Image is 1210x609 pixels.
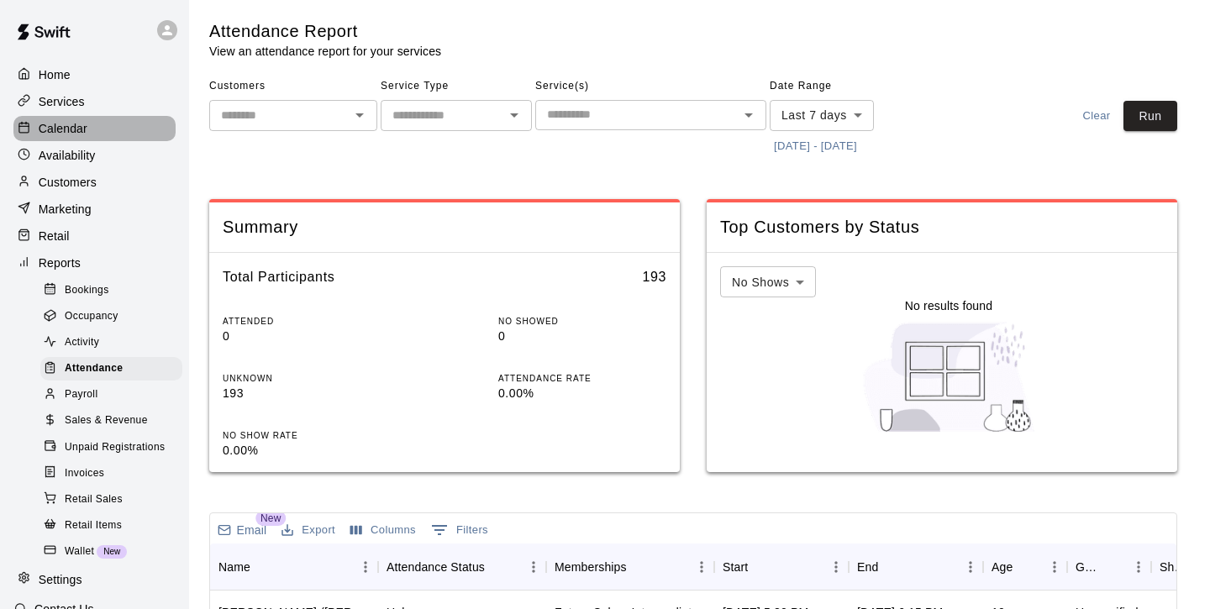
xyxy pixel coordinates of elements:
[689,554,714,580] button: Menu
[13,567,176,592] a: Settings
[13,62,176,87] a: Home
[642,266,666,288] h6: 193
[209,73,377,100] span: Customers
[40,383,182,407] div: Payroll
[13,250,176,276] a: Reports
[381,73,532,100] span: Service Type
[39,571,82,588] p: Settings
[1067,543,1151,591] div: Gender
[427,517,492,543] button: Show filters
[498,372,666,385] p: ATTENDANCE RATE
[40,330,189,356] a: Activity
[1160,543,1186,591] div: Shirt Size
[39,201,92,218] p: Marketing
[521,554,546,580] button: Menu
[223,266,334,288] h6: Total Participants
[40,488,182,512] div: Retail Sales
[1126,554,1151,580] button: Menu
[857,543,878,591] div: End
[209,43,441,60] p: View an attendance report for your services
[40,486,189,512] a: Retail Sales
[905,297,992,314] p: No results found
[498,385,666,402] p: 0.00%
[13,170,176,195] a: Customers
[878,555,902,579] button: Sort
[353,554,378,580] button: Menu
[498,315,666,328] p: NO SHOWED
[13,197,176,222] div: Marketing
[13,116,176,141] a: Calendar
[223,315,391,328] p: ATTENDED
[40,512,189,538] a: Retail Items
[213,518,271,542] button: Email
[40,540,182,564] div: WalletNew
[237,522,267,538] p: Email
[535,73,766,100] span: Service(s)
[348,103,371,127] button: Open
[378,543,546,591] div: Attendance Status
[277,517,339,543] button: Export
[223,328,391,345] p: 0
[223,442,391,459] p: 0.00%
[849,543,983,591] div: End
[39,66,71,83] p: Home
[40,408,189,434] a: Sales & Revenue
[40,434,189,460] a: Unpaid Registrations
[40,277,189,303] a: Bookings
[1076,543,1102,591] div: Gender
[387,543,485,591] div: Attendance Status
[40,305,182,328] div: Occupancy
[65,412,148,429] span: Sales & Revenue
[40,409,182,433] div: Sales & Revenue
[823,554,849,580] button: Menu
[218,543,250,591] div: Name
[1070,101,1123,132] button: Clear
[346,517,420,543] button: Select columns
[40,538,189,564] a: WalletNew
[627,555,650,579] button: Sort
[39,120,87,137] p: Calendar
[40,436,182,459] div: Unpaid Registrations
[958,554,983,580] button: Menu
[40,303,189,329] a: Occupancy
[992,543,1013,591] div: Age
[498,328,666,345] p: 0
[40,460,189,486] a: Invoices
[65,334,99,351] span: Activity
[13,143,176,168] a: Availability
[1123,101,1177,132] button: Run
[983,543,1067,591] div: Age
[65,465,104,482] span: Invoices
[65,308,118,325] span: Occupancy
[13,89,176,114] a: Services
[40,356,189,382] a: Attendance
[555,543,627,591] div: Memberships
[770,73,917,100] span: Date Range
[40,279,182,302] div: Bookings
[40,331,182,354] div: Activity
[40,514,182,538] div: Retail Items
[855,314,1044,440] img: Nothing to see here
[209,20,441,43] h5: Attendance Report
[39,147,96,164] p: Availability
[65,543,94,560] span: Wallet
[40,462,182,486] div: Invoices
[65,360,123,377] span: Attendance
[40,357,182,381] div: Attendance
[39,228,70,244] p: Retail
[1102,555,1126,579] button: Sort
[748,555,771,579] button: Sort
[502,103,526,127] button: Open
[723,543,748,591] div: Start
[65,282,109,299] span: Bookings
[223,385,391,402] p: 193
[97,547,127,556] span: New
[546,543,714,591] div: Memberships
[255,511,286,526] span: New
